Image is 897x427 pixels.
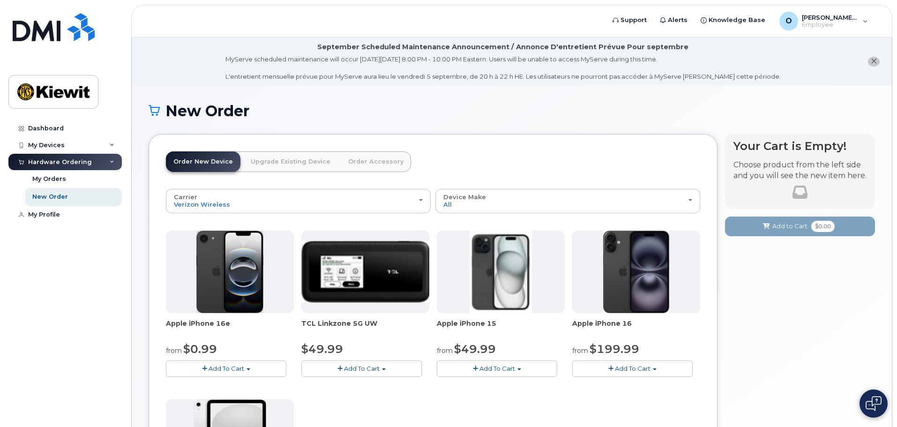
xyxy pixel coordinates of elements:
small: from [437,346,453,355]
div: MyServe scheduled maintenance will occur [DATE][DATE] 8:00 PM - 10:00 PM Eastern. Users will be u... [225,55,781,81]
button: Carrier Verizon Wireless [166,189,431,213]
a: Upgrade Existing Device [243,151,338,172]
img: iphone_16_plus.png [603,231,669,313]
span: $49.99 [301,342,343,356]
p: Choose product from the left side and you will see the new item here. [733,160,867,181]
a: Order New Device [166,151,240,172]
span: Add To Cart [344,365,380,372]
img: linkzone5g.png [301,241,429,303]
a: Order Accessory [341,151,411,172]
span: All [443,201,452,208]
div: TCL Linkzone 5G UW [301,319,429,337]
span: Add To Cart [615,365,650,372]
img: iphone16e.png [196,231,264,313]
span: $199.99 [590,342,639,356]
span: $0.00 [811,221,835,232]
div: Apple iPhone 16 [572,319,700,337]
h1: New Order [149,103,875,119]
span: Device Make [443,193,486,201]
small: from [166,346,182,355]
button: Add To Cart [572,360,693,377]
button: Device Make All [435,189,700,213]
img: iphone15.jpg [470,231,532,313]
span: Add To Cart [479,365,515,372]
span: $49.99 [454,342,496,356]
h4: Your Cart is Empty! [733,140,867,152]
button: Add To Cart [301,360,422,377]
div: Apple iPhone 16e [166,319,294,337]
span: Carrier [174,193,197,201]
div: September Scheduled Maintenance Announcement / Annonce D'entretient Prévue Pour septembre [317,42,688,52]
span: $0.99 [183,342,217,356]
button: Add To Cart [437,360,557,377]
span: Verizon Wireless [174,201,230,208]
img: Open chat [866,396,882,411]
button: Add To Cart [166,360,286,377]
div: Apple iPhone 15 [437,319,565,337]
button: Add to Cart $0.00 [725,217,875,236]
small: from [572,346,588,355]
span: Add to Cart [772,222,807,231]
button: close notification [868,57,880,67]
span: Add To Cart [209,365,244,372]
